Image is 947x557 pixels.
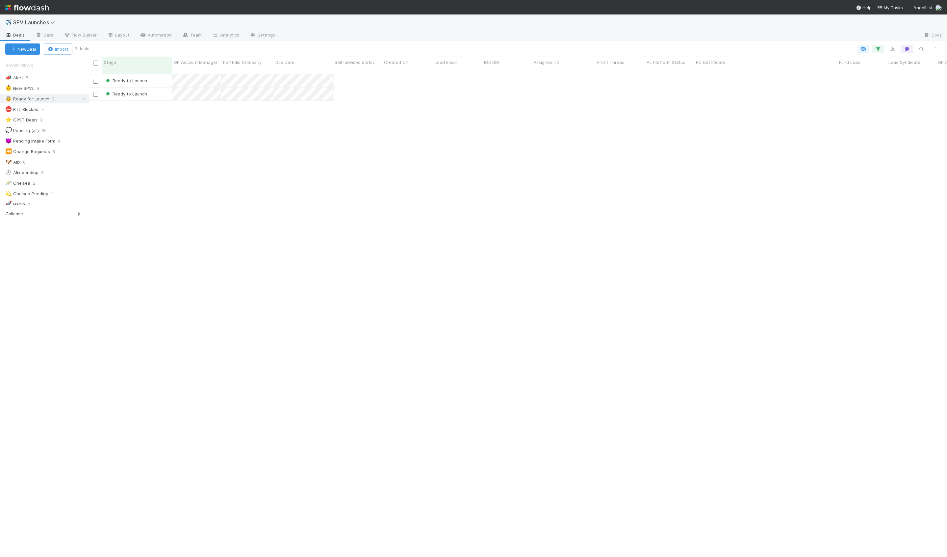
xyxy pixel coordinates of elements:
a: Settings [244,30,280,41]
button: NewDeal [5,43,40,55]
span: AngelList [913,5,933,10]
span: Self-advised status [335,59,375,66]
span: 👵 [5,96,12,101]
span: 6 [23,158,32,166]
span: 5 [26,74,35,82]
span: 9 [37,84,46,93]
div: Help [856,4,872,11]
span: Collapse [6,211,23,217]
span: 💭 [5,127,12,133]
small: 2 deals [75,46,89,52]
div: Pending (all) [5,126,39,135]
span: Flow Builder [64,32,97,38]
span: 2 [40,116,49,124]
span: 2 [52,95,61,103]
a: Automation [135,30,177,41]
div: Ready to Launch [105,91,147,97]
span: ✈️ [5,19,12,25]
input: Toggle All Rows Selected [93,61,98,66]
span: 👿 [5,138,12,144]
a: My Tasks [877,4,903,11]
span: AL Platform Status [647,59,685,66]
span: ⏱️ [5,170,12,175]
span: IOS DRI [484,59,499,66]
div: Chelsea [5,179,30,187]
span: 👶 [5,85,12,91]
span: 🐶 [5,159,12,165]
span: Front Thread [597,59,625,66]
span: Created On [384,59,408,66]
a: Team [177,30,207,41]
span: 5 [41,169,50,177]
span: 30 [41,126,53,135]
span: Ready to Launch [105,78,147,83]
span: ⛔ [5,106,12,112]
span: 2 [33,179,42,187]
span: ⭐ [5,117,12,122]
span: 💫 [5,191,12,196]
div: Pending Intake Form [5,137,55,145]
span: ⏪ [5,148,12,154]
span: Ready to Launch [105,91,147,96]
span: 5 [53,147,62,156]
span: 0 [28,200,37,208]
span: Portfolio Company [223,59,262,66]
a: Flow Builder [59,30,102,41]
span: 1 [51,190,60,198]
a: Analytics [207,30,244,41]
div: Chelsea Pending [5,190,48,198]
span: FC Dashboard [696,59,726,66]
div: New SPVs [5,84,34,93]
div: Ready for Launch [5,95,49,103]
div: Alix pending [5,169,38,177]
div: Alert [5,74,23,82]
img: avatar_04f2f553-352a-453f-b9fb-c6074dc60769.png [935,5,942,11]
span: Lead Email [435,59,457,66]
div: Ready to Launch [105,77,147,84]
span: My Tasks [877,5,903,10]
a: Data [30,30,59,41]
span: 4 [58,137,67,145]
span: SPV Launches [13,19,58,26]
span: 📣 [5,75,12,80]
img: logo-inverted-e16ddd16eac7371096b0.svg [5,2,49,13]
input: Toggle Row Selected [93,92,98,97]
div: Hanin [5,200,25,208]
a: Layout [102,30,135,41]
span: GP Account Manager [174,59,218,66]
span: Fund Lead [839,59,860,66]
span: Stage [104,59,116,66]
div: Change Requests [5,147,50,156]
span: 7 [41,105,50,114]
span: 🪐 [5,180,12,186]
input: Toggle Row Selected [93,79,98,84]
span: Lead Syndicate [888,59,920,66]
span: Saved Views [5,59,34,72]
span: Assigned To [533,59,559,66]
span: 🚀 [5,201,12,207]
span: Due Date [275,59,294,66]
a: Docs [918,30,947,41]
div: Alix [5,158,20,166]
div: RTL Blocked [5,105,38,114]
button: Import [43,43,72,55]
div: GPST Deals [5,116,38,124]
span: Deals [5,32,25,38]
